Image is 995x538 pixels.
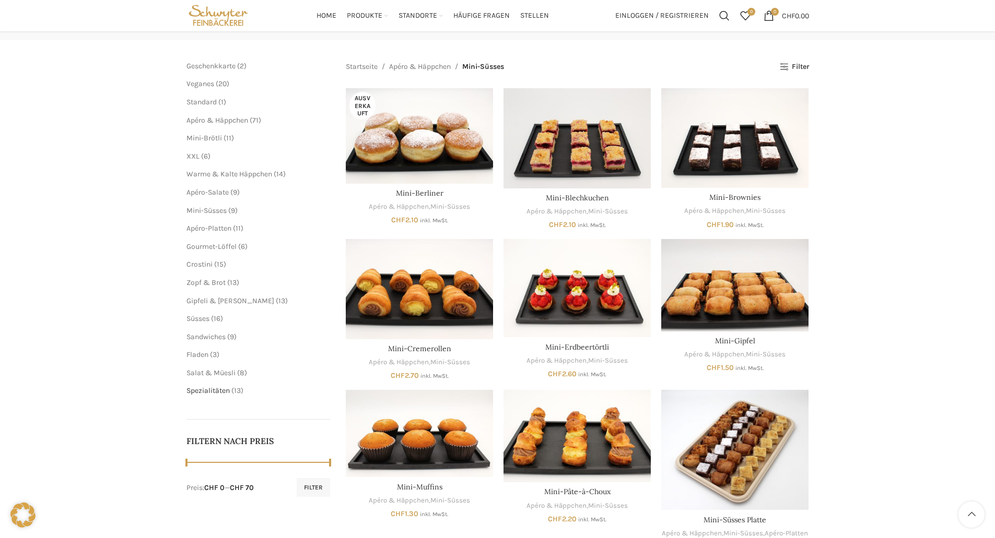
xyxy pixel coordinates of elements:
[430,357,470,367] a: Mini-Süsses
[231,206,235,215] span: 9
[230,332,234,341] span: 9
[186,296,274,305] a: Gipfeli & [PERSON_NAME]
[186,332,226,341] span: Sandwiches
[504,239,651,337] a: Mini-Erdbeertörtli
[186,368,236,377] a: Salat & Müesli
[462,61,504,73] span: Mini-Süsses
[958,501,985,528] a: Scroll to top button
[186,170,272,178] a: Warme & Kalte Häppchen
[520,5,549,26] a: Stellen
[707,363,721,372] span: CHF
[735,365,764,372] small: inkl. MwSt.
[317,5,336,26] a: Home
[578,371,606,378] small: inkl. MwSt.
[391,371,419,380] bdi: 2.70
[782,11,795,20] span: CHF
[204,483,225,492] span: CHF 0
[661,206,809,216] div: ,
[252,116,259,125] span: 71
[549,220,563,229] span: CHF
[735,222,764,229] small: inkl. MwSt.
[369,202,429,212] a: Apéro & Häppchen
[218,79,227,88] span: 20
[453,5,510,26] a: Häufige Fragen
[297,478,330,497] button: Filter
[214,314,220,323] span: 16
[276,170,283,178] span: 14
[186,278,226,287] a: Zopf & Brot
[391,509,418,518] bdi: 1.30
[548,515,577,523] bdi: 2.20
[548,369,577,378] bdi: 2.60
[186,386,230,395] span: Spezialitäten
[504,501,651,511] div: ,
[545,342,609,352] a: Mini-Erdbeertörtli
[391,216,405,224] span: CHF
[391,216,418,224] bdi: 2.10
[186,206,227,215] a: Mini-Süsses
[346,239,493,339] a: Mini-Cremerollen
[661,88,809,188] a: Mini-Brownies
[610,5,714,26] a: Einloggen / Registrieren
[771,8,779,16] span: 0
[186,314,209,323] span: Süsses
[684,206,744,216] a: Apéro & Häppchen
[453,11,510,21] span: Häufige Fragen
[715,336,755,345] a: Mini-Gipfel
[278,296,285,305] span: 13
[578,516,606,523] small: inkl. MwSt.
[588,501,628,511] a: Mini-Süsses
[684,350,744,360] a: Apéro & Häppchen
[186,134,222,142] a: Mini-Brötli
[240,368,244,377] span: 8
[346,61,378,73] a: Startseite
[661,239,809,331] a: Mini-Gipfel
[782,11,809,20] bdi: 0.00
[236,224,241,233] span: 11
[420,511,448,518] small: inkl. MwSt.
[346,390,493,477] a: Mini-Muffins
[661,390,809,510] a: Mini-Süsses Platte
[186,98,217,106] a: Standard
[186,62,236,70] a: Geschenkkarte
[186,188,229,197] span: Apéro-Salate
[186,152,200,161] span: XXL
[234,386,241,395] span: 13
[546,193,609,202] a: Mini-Blechkuchen
[526,501,587,511] a: Apéro & Häppchen
[347,5,388,26] a: Produkte
[420,373,449,379] small: inkl. MwSt.
[221,98,224,106] span: 1
[388,344,451,353] a: Mini-Cremerollen
[389,61,451,73] a: Apéro & Häppchen
[186,116,248,125] a: Apéro & Häppchen
[186,350,208,359] a: Fladen
[704,515,766,524] a: Mini-Süsses Platte
[204,152,208,161] span: 6
[230,483,254,492] span: CHF 70
[714,5,735,26] a: Suchen
[399,5,443,26] a: Standorte
[255,5,610,26] div: Main navigation
[661,350,809,360] div: ,
[186,224,231,233] span: Apéro-Platten
[186,79,214,88] a: Veganes
[526,356,587,366] a: Apéro & Häppchen
[758,5,814,26] a: 0 CHF0.00
[349,92,376,119] span: Ausverkauft
[346,357,493,367] div: ,
[430,202,470,212] a: Mini-Süsses
[399,11,437,21] span: Standorte
[186,260,213,269] a: Crostini
[346,88,493,183] a: Mini-Berliner
[241,242,245,251] span: 6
